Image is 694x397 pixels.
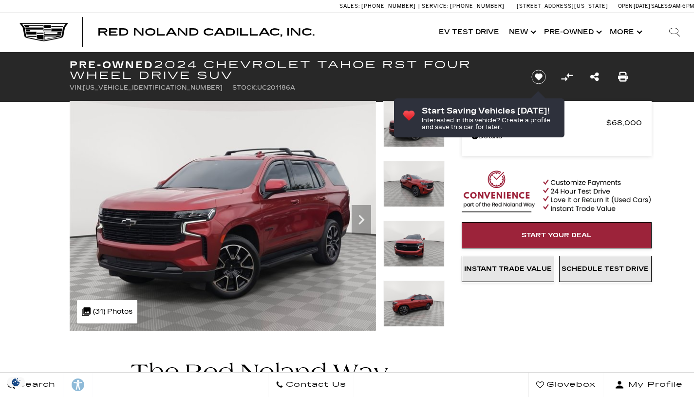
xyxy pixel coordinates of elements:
img: Opt-Out Icon [5,377,27,387]
span: Stock: [232,84,257,91]
span: $68,000 [606,116,642,130]
span: Sales: [339,3,360,9]
a: Start Your Deal [462,222,652,248]
a: [STREET_ADDRESS][US_STATE] [517,3,608,9]
div: Next [352,205,371,234]
span: Start Your Deal [522,231,592,239]
img: Used 2024 Radiant Red Tintcoat Chevrolet RST image 4 [383,281,445,327]
a: Red Noland Cadillac, Inc. [97,27,315,37]
a: Share this Pre-Owned 2024 Chevrolet Tahoe RST Four Wheel Drive SUV [590,70,599,84]
span: Red [PERSON_NAME] [471,116,606,130]
button: Compare Vehicle [560,70,574,84]
button: More [605,13,645,52]
span: Open [DATE] [618,3,650,9]
span: My Profile [624,378,683,392]
a: Instant Trade Value [462,256,554,282]
span: Contact Us [283,378,346,392]
span: Sales: [651,3,669,9]
a: EV Test Drive [434,13,504,52]
span: UC201186A [257,84,295,91]
button: Open user profile menu [603,373,694,397]
span: VIN: [70,84,83,91]
a: New [504,13,539,52]
img: Used 2024 Radiant Red Tintcoat Chevrolet RST image 2 [383,161,445,207]
img: Used 2024 Radiant Red Tintcoat Chevrolet RST image 1 [383,101,445,147]
span: Instant Trade Value [464,265,552,273]
a: Glovebox [528,373,603,397]
button: Save vehicle [528,69,549,85]
a: Red [PERSON_NAME] $68,000 [471,116,642,130]
div: (31) Photos [77,300,137,323]
img: Used 2024 Radiant Red Tintcoat Chevrolet RST image 1 [70,101,376,331]
span: Red Noland Cadillac, Inc. [97,26,315,38]
span: Service: [422,3,449,9]
img: Cadillac Dark Logo with Cadillac White Text [19,23,68,41]
section: Click to Open Cookie Consent Modal [5,377,27,387]
span: 9 AM-6 PM [669,3,694,9]
a: Pre-Owned [539,13,605,52]
span: [PHONE_NUMBER] [361,3,416,9]
h1: 2024 Chevrolet Tahoe RST Four Wheel Drive SUV [70,59,515,81]
span: [US_VEHICLE_IDENTIFICATION_NUMBER] [83,84,223,91]
a: Service: [PHONE_NUMBER] [418,3,507,9]
span: Search [15,378,56,392]
span: Schedule Test Drive [562,265,649,273]
img: Used 2024 Radiant Red Tintcoat Chevrolet RST image 3 [383,221,445,267]
strong: Pre-Owned [70,59,154,71]
a: Details [471,130,642,143]
a: Sales: [PHONE_NUMBER] [339,3,418,9]
a: Contact Us [268,373,354,397]
a: Schedule Test Drive [559,256,652,282]
a: Print this Pre-Owned 2024 Chevrolet Tahoe RST Four Wheel Drive SUV [618,70,628,84]
span: [PHONE_NUMBER] [450,3,505,9]
span: Glovebox [544,378,596,392]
